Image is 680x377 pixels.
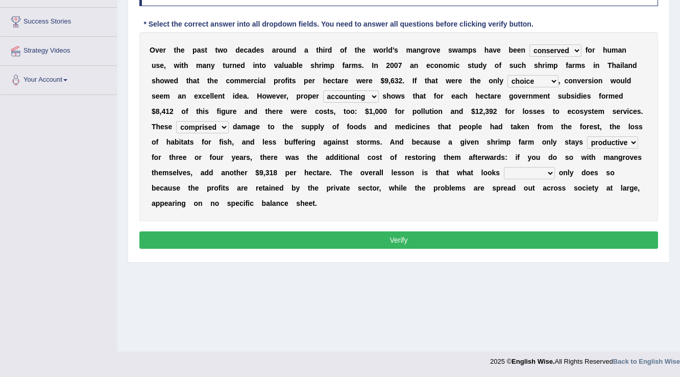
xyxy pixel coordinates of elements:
b: o [434,61,439,69]
b: m [196,61,202,69]
b: a [203,61,207,69]
b: a [178,92,182,100]
b: t [181,61,184,69]
b: e [345,77,349,85]
b: n [287,46,292,54]
b: v [432,46,436,54]
b: o [443,61,448,69]
b: c [202,92,206,100]
b: e [477,77,481,85]
b: e [272,92,276,100]
b: r [316,92,319,100]
b: l [622,61,624,69]
b: e [369,77,373,85]
b: l [263,77,265,85]
b: o [588,46,592,54]
b: m [612,46,618,54]
b: e [194,92,198,100]
b: e [361,46,366,54]
b: o [594,77,598,85]
b: s [394,46,398,54]
b: r [572,61,575,69]
b: f [285,77,288,85]
b: i [258,77,260,85]
b: . [362,61,364,69]
b: m [163,92,169,100]
b: n [218,92,223,100]
b: u [607,46,612,54]
b: m [324,61,330,69]
b: o [340,46,345,54]
b: f [499,61,501,69]
b: n [182,92,186,100]
b: a [412,46,417,54]
b: w [356,77,362,85]
b: h [314,61,319,69]
b: o [230,77,234,85]
b: m [575,61,581,69]
b: e [159,92,163,100]
b: w [164,77,170,85]
b: e [239,92,243,100]
b: o [495,61,499,69]
b: h [323,77,327,85]
b: o [160,77,164,85]
b: u [284,61,288,69]
b: ’ [393,46,394,54]
b: u [513,61,518,69]
b: a [288,61,293,69]
b: d [235,92,239,100]
b: w [611,77,616,85]
b: . [247,92,249,100]
b: p [304,77,308,85]
b: y [211,61,215,69]
b: h [184,61,188,69]
b: p [468,46,473,54]
b: m [547,61,553,69]
b: s [401,92,405,100]
b: s [152,77,156,85]
b: r [312,77,314,85]
b: n [573,77,577,85]
b: a [197,46,201,54]
b: y [499,77,503,85]
b: o [489,77,493,85]
b: h [427,77,432,85]
b: n [414,61,419,69]
b: c [430,61,434,69]
b: t [207,77,210,85]
b: t [355,46,357,54]
b: v [577,77,581,85]
b: e [256,46,260,54]
b: t [472,61,474,69]
b: s [581,61,586,69]
b: o [428,46,432,54]
b: e [214,77,218,85]
b: a [248,46,252,54]
b: l [210,92,212,100]
b: c [226,77,230,85]
b: v [276,92,280,100]
b: i [322,61,324,69]
b: b [293,61,297,69]
a: Back to English Wise [613,358,680,365]
b: e [308,77,312,85]
b: f [343,61,345,69]
b: h [612,61,617,69]
b: s [468,61,472,69]
b: o [281,77,285,85]
b: e [436,46,441,54]
b: r [301,92,303,100]
b: a [489,46,493,54]
b: 9 [384,77,388,85]
b: a [624,61,628,69]
b: t [335,77,338,85]
b: o [379,46,383,54]
b: n [374,61,378,69]
b: h [538,61,543,69]
b: x [198,92,202,100]
b: a [278,61,282,69]
b: r [229,61,232,69]
b: e [247,77,251,85]
b: m [352,61,358,69]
